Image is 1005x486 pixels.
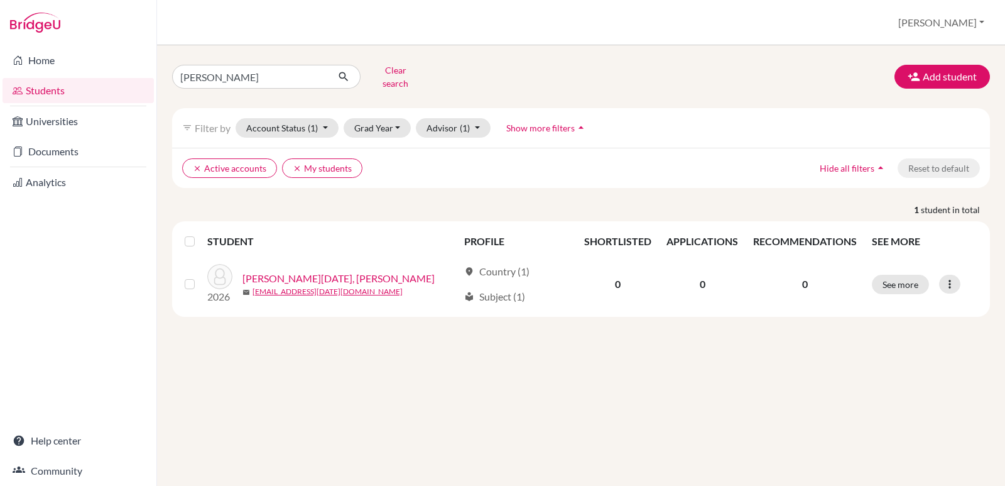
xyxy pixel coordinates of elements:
img: Bridge-U [10,13,60,33]
span: Filter by [195,122,231,134]
span: location_on [464,267,474,277]
span: local_library [464,292,474,302]
i: clear [293,164,301,173]
strong: 1 [914,203,921,216]
td: 0 [577,257,659,312]
button: Account Status(1) [236,118,339,138]
p: 2026 [207,289,232,304]
a: Analytics [3,170,154,195]
a: Universities [3,109,154,134]
img: Nadeem Raja, Ali [207,264,232,289]
div: Subject (1) [464,289,525,304]
i: arrow_drop_up [874,162,887,174]
button: Add student [894,65,990,89]
button: clearMy students [282,158,362,178]
td: 0 [659,257,746,312]
span: mail [242,289,250,296]
button: See more [872,275,929,294]
button: Hide all filtersarrow_drop_up [809,158,898,178]
span: (1) [460,123,470,133]
th: RECOMMENDATIONS [746,226,864,257]
a: [EMAIL_ADDRESS][DATE][DOMAIN_NAME] [253,286,403,297]
th: STUDENT [207,226,457,257]
th: PROFILE [457,226,577,257]
i: filter_list [182,123,192,133]
th: SHORTLISTED [577,226,659,257]
p: 0 [753,277,857,292]
button: Clear search [361,60,430,93]
button: Grad Year [344,118,411,138]
input: Find student by name... [172,65,328,89]
span: (1) [308,123,318,133]
a: Help center [3,428,154,453]
span: Show more filters [506,123,575,133]
span: student in total [921,203,990,216]
th: SEE MORE [864,226,985,257]
i: arrow_drop_up [575,121,587,134]
a: Documents [3,139,154,164]
button: Reset to default [898,158,980,178]
i: clear [193,164,202,173]
a: Home [3,48,154,73]
button: [PERSON_NAME] [893,11,990,35]
button: Advisor(1) [416,118,491,138]
a: Community [3,458,154,483]
span: Hide all filters [820,163,874,174]
th: APPLICATIONS [659,226,746,257]
a: [PERSON_NAME][DATE], [PERSON_NAME] [242,271,435,286]
button: Show more filtersarrow_drop_up [496,118,598,138]
button: clearActive accounts [182,158,277,178]
div: Country (1) [464,264,530,279]
a: Students [3,78,154,103]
